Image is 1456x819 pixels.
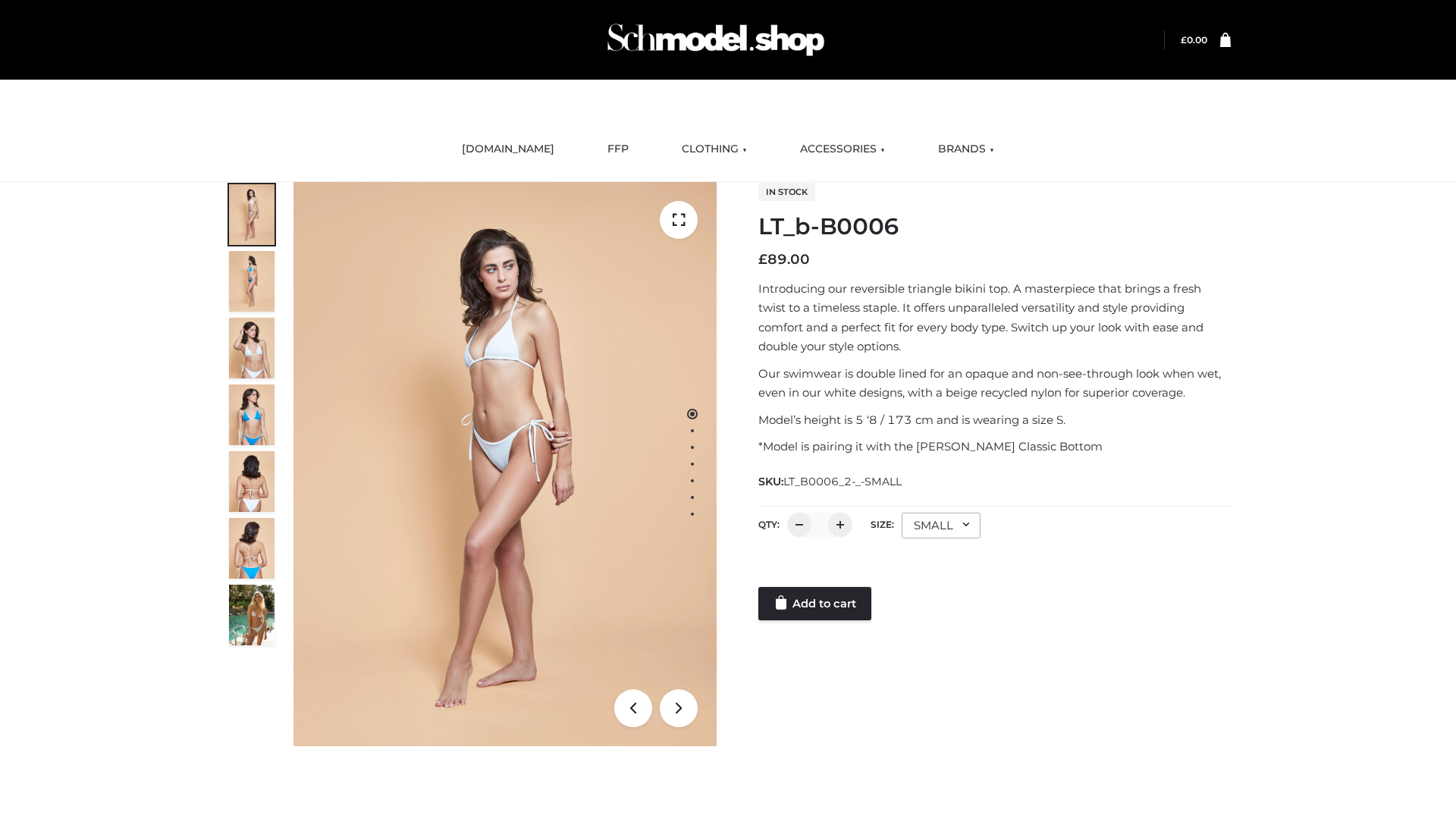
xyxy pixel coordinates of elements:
[229,585,275,645] img: Arieltop_CloudNine_AzureSky2.jpg
[596,133,640,166] a: FFP
[758,251,767,268] span: £
[758,279,1231,356] p: Introducing our reversible triangle bikini top. A masterpiece that brings a fresh twist to a time...
[229,518,275,579] img: ArielClassicBikiniTop_CloudNine_AzureSky_OW114ECO_8-scaled.jpg
[758,519,780,530] label: QTY:
[758,213,1231,240] h1: LT_b-B0006
[789,133,896,166] a: ACCESSORIES
[670,133,758,166] a: CLOTHING
[758,364,1231,403] p: Our swimwear is double lined for an opaque and non-see-through look when wet, even in our white d...
[871,519,894,530] label: Size:
[758,183,815,201] span: In stock
[229,318,275,378] img: ArielClassicBikiniTop_CloudNine_AzureSky_OW114ECO_3-scaled.jpg
[1181,34,1207,45] bdi: 0.00
[758,410,1231,430] p: Model’s height is 5 ‘8 / 173 cm and is wearing a size S.
[1181,34,1187,45] span: £
[229,184,275,245] img: ArielClassicBikiniTop_CloudNine_AzureSky_OW114ECO_1-scaled.jpg
[758,472,903,491] span: SKU:
[1181,34,1207,45] a: £0.00
[602,10,830,70] img: Schmodel Admin 964
[229,251,275,312] img: ArielClassicBikiniTop_CloudNine_AzureSky_OW114ECO_2-scaled.jpg
[758,437,1231,457] p: *Model is pairing it with the [PERSON_NAME] Classic Bottom
[758,251,810,268] bdi: 89.00
[293,182,717,746] img: ArielClassicBikiniTop_CloudNine_AzureSky_OW114ECO_1
[927,133,1006,166] a: BRANDS
[783,475,902,488] span: LT_B0006_2-_-SMALL
[902,513,981,538] div: SMALL
[229,451,275,512] img: ArielClassicBikiniTop_CloudNine_AzureSky_OW114ECO_7-scaled.jpg
[758,587,871,620] a: Add to cart
[450,133,566,166] a: [DOMAIN_NAME]
[229,384,275,445] img: ArielClassicBikiniTop_CloudNine_AzureSky_OW114ECO_4-scaled.jpg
